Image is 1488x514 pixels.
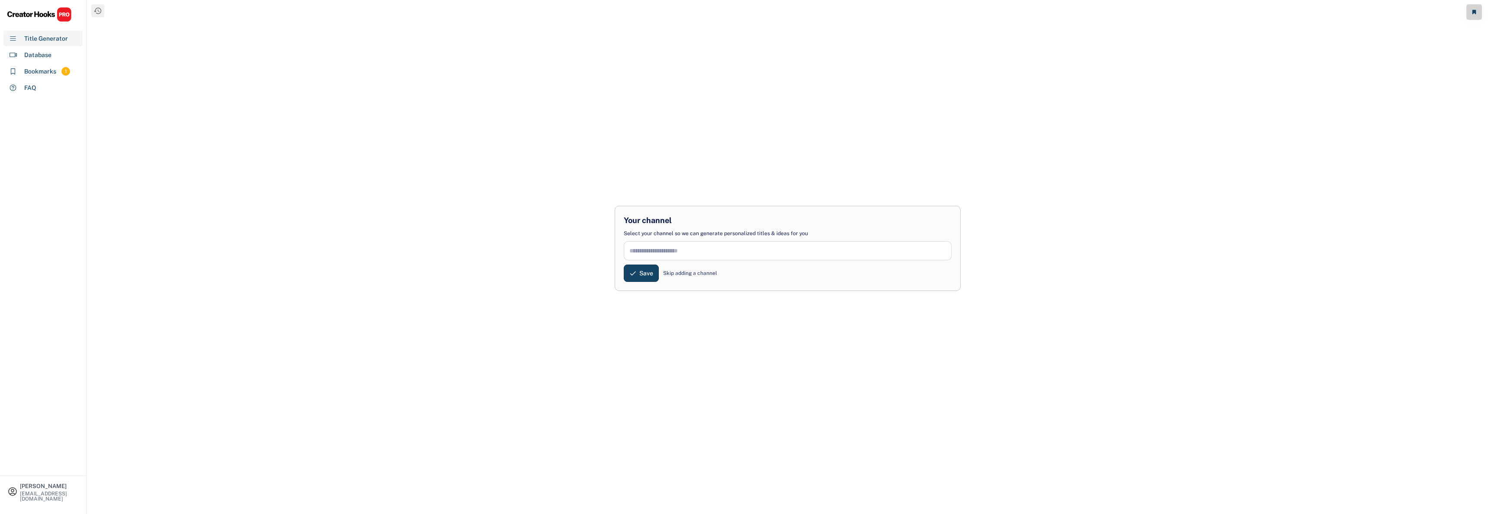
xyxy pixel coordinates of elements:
[7,7,72,22] img: CHPRO%20Logo.svg
[24,67,56,76] div: Bookmarks
[624,230,808,237] div: Select your channel so we can generate personalized titles & ideas for you
[24,83,36,93] div: FAQ
[61,68,70,75] div: 1
[20,483,79,489] div: [PERSON_NAME]
[624,215,672,226] div: Your channel
[624,265,659,282] button: Save
[24,51,51,60] div: Database
[20,491,79,501] div: [EMAIL_ADDRESS][DOMAIN_NAME]
[24,34,68,43] div: Title Generator
[663,269,717,277] div: Skip adding a channel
